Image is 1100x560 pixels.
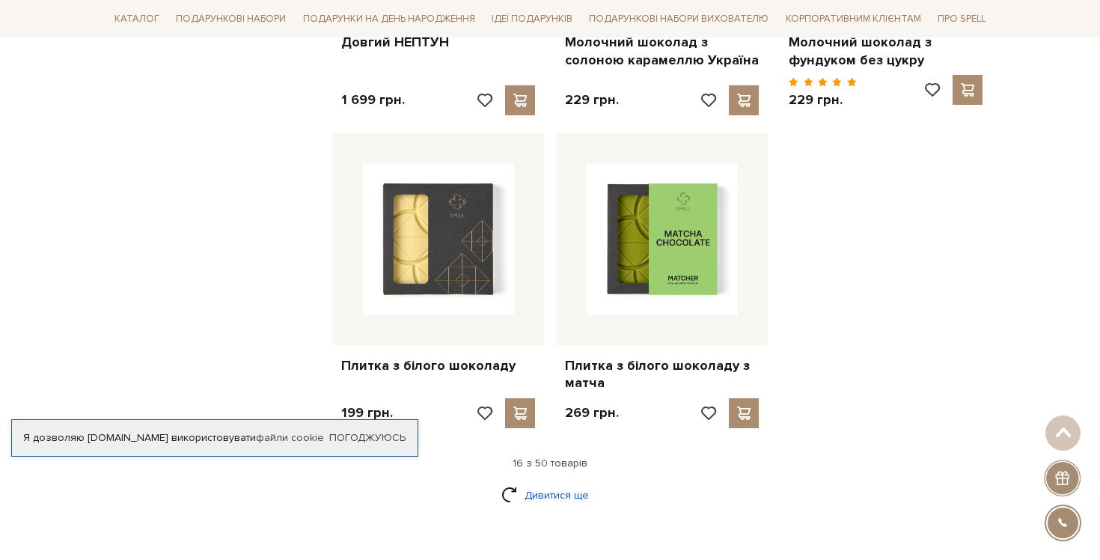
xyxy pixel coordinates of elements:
[780,6,927,31] a: Корпоративним клієнтам
[109,7,165,31] a: Каталог
[486,7,578,31] a: Ідеї подарунків
[12,431,418,445] div: Я дозволяю [DOMAIN_NAME] використовувати
[789,34,983,69] a: Молочний шоколад з фундуком без цукру
[565,34,759,69] a: Молочний шоколад з солоною карамеллю Україна
[329,431,406,445] a: Погоджуюсь
[170,7,292,31] a: Подарункові набори
[565,91,619,109] p: 229 грн.
[341,357,535,374] a: Плитка з білого шоколаду
[565,404,619,421] p: 269 грн.
[341,404,393,421] p: 199 грн.
[932,7,991,31] a: Про Spell
[501,482,599,508] a: Дивитися ще
[103,457,997,470] div: 16 з 50 товарів
[256,431,324,444] a: файли cookie
[565,357,759,392] a: Плитка з білого шоколаду з матча
[341,91,405,109] p: 1 699 грн.
[341,34,535,51] a: Довгий НЕПТУН
[789,91,857,109] p: 229 грн.
[297,7,481,31] a: Подарунки на День народження
[583,6,774,31] a: Подарункові набори вихователю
